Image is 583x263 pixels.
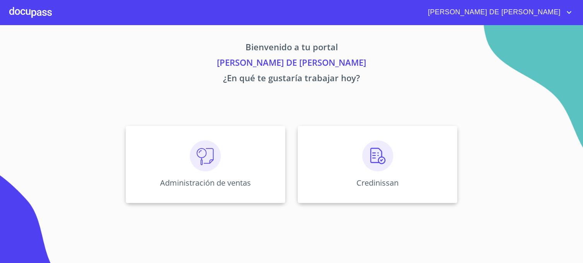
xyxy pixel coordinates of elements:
[53,72,530,87] p: ¿En qué te gustaría trabajar hoy?
[356,178,399,188] p: Credinissan
[160,178,251,188] p: Administración de ventas
[362,140,393,171] img: verificacion.png
[422,6,574,19] button: account of current user
[422,6,564,19] span: [PERSON_NAME] DE [PERSON_NAME]
[53,56,530,72] p: [PERSON_NAME] DE [PERSON_NAME]
[190,140,221,171] img: consulta.png
[53,41,530,56] p: Bienvenido a tu portal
